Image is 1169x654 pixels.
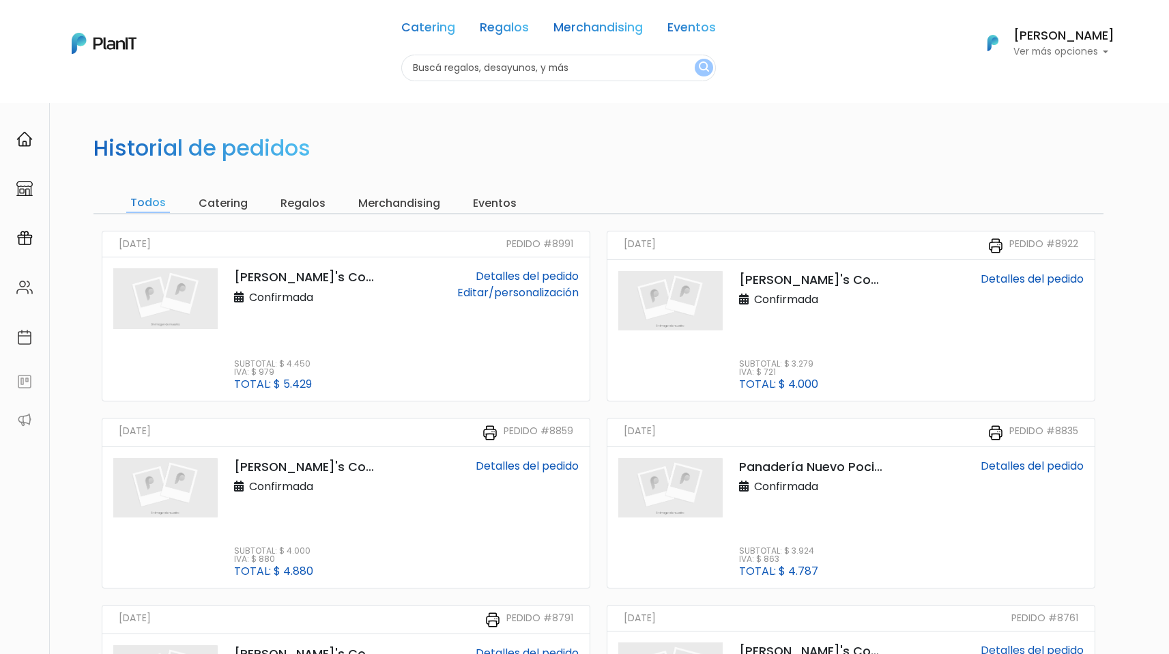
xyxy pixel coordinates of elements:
p: [PERSON_NAME]'s Coffee [234,268,378,286]
img: planit_placeholder-9427b205c7ae5e9bf800e9d23d5b17a34c4c1a44177066c4629bad40f2d9547d.png [618,458,723,517]
small: [DATE] [119,424,151,441]
p: Confirmada [739,292,818,308]
input: Eventos [469,194,521,213]
img: planit_placeholder-9427b205c7ae5e9bf800e9d23d5b17a34c4c1a44177066c4629bad40f2d9547d.png [618,271,723,330]
a: Detalles del pedido [981,271,1084,287]
a: Detalles del pedido [476,268,579,284]
img: search_button-432b6d5273f82d61273b3651a40e1bd1b912527efae98b1b7a1b2c0702e16a8d.svg [699,61,709,74]
button: PlanIt Logo [PERSON_NAME] Ver más opciones [970,25,1114,61]
a: Detalles del pedido [476,458,579,474]
a: Detalles del pedido [981,458,1084,474]
p: Subtotal: $ 4.000 [234,547,313,555]
a: Eventos [667,22,716,38]
p: Confirmada [234,479,313,495]
input: Todos [126,194,170,213]
small: Pedido #8835 [1009,424,1078,441]
small: [DATE] [624,611,656,625]
small: [DATE] [119,611,151,628]
img: campaigns-02234683943229c281be62815700db0a1741e53638e28bf9629b52c665b00959.svg [16,230,33,246]
p: Panadería Nuevo Pocitos [739,458,883,476]
input: Merchandising [354,194,444,213]
p: Total: $ 5.429 [234,379,312,390]
p: IVA: $ 880 [234,555,313,563]
h2: Historial de pedidos [93,135,311,161]
img: marketplace-4ceaa7011d94191e9ded77b95e3339b90024bf715f7c57f8cf31f2d8c509eaba.svg [16,180,33,197]
p: IVA: $ 979 [234,368,312,376]
img: feedback-78b5a0c8f98aac82b08bfc38622c3050aee476f2c9584af64705fc4e61158814.svg [16,373,33,390]
p: [PERSON_NAME]'s Coffee [739,271,883,289]
img: printer-31133f7acbd7ec30ea1ab4a3b6864c9b5ed483bd8d1a339becc4798053a55bbc.svg [987,425,1004,441]
p: Ver más opciones [1013,47,1114,57]
img: PlanIt Logo [72,33,136,54]
img: calendar-87d922413cdce8b2cf7b7f5f62616a5cf9e4887200fb71536465627b3292af00.svg [16,329,33,345]
p: [PERSON_NAME]'s Coffee [234,458,378,476]
img: planit_placeholder-9427b205c7ae5e9bf800e9d23d5b17a34c4c1a44177066c4629bad40f2d9547d.png [113,458,218,517]
small: Pedido #8922 [1009,237,1078,254]
p: Total: $ 4.787 [739,566,818,577]
small: Pedido #8791 [506,611,573,628]
input: Catering [194,194,252,213]
img: home-e721727adea9d79c4d83392d1f703f7f8bce08238fde08b1acbfd93340b81755.svg [16,131,33,147]
a: Editar/personalización [457,285,579,300]
p: Confirmada [234,289,313,306]
p: Subtotal: $ 4.450 [234,360,312,368]
img: printer-31133f7acbd7ec30ea1ab4a3b6864c9b5ed483bd8d1a339becc4798053a55bbc.svg [987,238,1004,254]
img: printer-31133f7acbd7ec30ea1ab4a3b6864c9b5ed483bd8d1a339becc4798053a55bbc.svg [482,425,498,441]
img: PlanIt Logo [978,28,1008,58]
a: Regalos [480,22,529,38]
img: planit_placeholder-9427b205c7ae5e9bf800e9d23d5b17a34c4c1a44177066c4629bad40f2d9547d.png [113,268,218,329]
small: Pedido #8859 [504,424,573,441]
p: Subtotal: $ 3.279 [739,360,818,368]
p: Total: $ 4.000 [739,379,818,390]
h6: [PERSON_NAME] [1013,30,1114,42]
a: Catering [401,22,455,38]
img: people-662611757002400ad9ed0e3c099ab2801c6687ba6c219adb57efc949bc21e19d.svg [16,279,33,296]
p: Total: $ 4.880 [234,566,313,577]
small: Pedido #8761 [1011,611,1078,625]
small: [DATE] [119,237,151,251]
small: Pedido #8991 [506,237,573,251]
p: Confirmada [739,479,818,495]
img: printer-31133f7acbd7ec30ea1ab4a3b6864c9b5ed483bd8d1a339becc4798053a55bbc.svg [485,612,501,628]
input: Buscá regalos, desayunos, y más [401,55,716,81]
small: [DATE] [624,237,656,254]
p: IVA: $ 863 [739,555,818,563]
input: Regalos [276,194,330,213]
p: IVA: $ 721 [739,368,818,376]
p: Subtotal: $ 3.924 [739,547,818,555]
small: [DATE] [624,424,656,441]
img: partners-52edf745621dab592f3b2c58e3bca9d71375a7ef29c3b500c9f145b62cc070d4.svg [16,412,33,428]
a: Merchandising [553,22,643,38]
